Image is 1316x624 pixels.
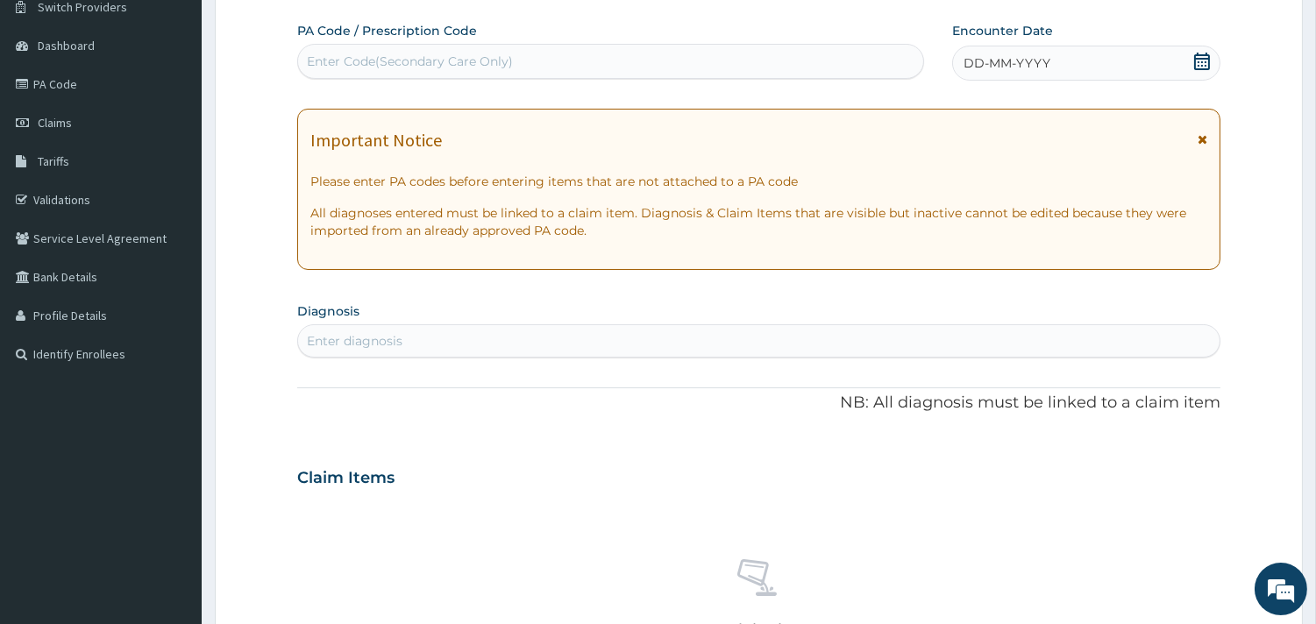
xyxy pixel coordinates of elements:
[38,38,95,53] span: Dashboard
[102,195,242,372] span: We're online!
[9,428,334,489] textarea: Type your message and hit 'Enter'
[964,54,1050,72] span: DD-MM-YYYY
[32,88,71,131] img: d_794563401_company_1708531726252_794563401
[307,53,513,70] div: Enter Code(Secondary Care Only)
[310,204,1207,239] p: All diagnoses entered must be linked to a claim item. Diagnosis & Claim Items that are visible bu...
[297,302,359,320] label: Diagnosis
[310,173,1207,190] p: Please enter PA codes before entering items that are not attached to a PA code
[91,98,295,121] div: Chat with us now
[38,115,72,131] span: Claims
[952,22,1053,39] label: Encounter Date
[310,131,442,150] h1: Important Notice
[307,332,402,350] div: Enter diagnosis
[288,9,330,51] div: Minimize live chat window
[297,22,477,39] label: PA Code / Prescription Code
[297,392,1220,415] p: NB: All diagnosis must be linked to a claim item
[38,153,69,169] span: Tariffs
[297,469,395,488] h3: Claim Items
